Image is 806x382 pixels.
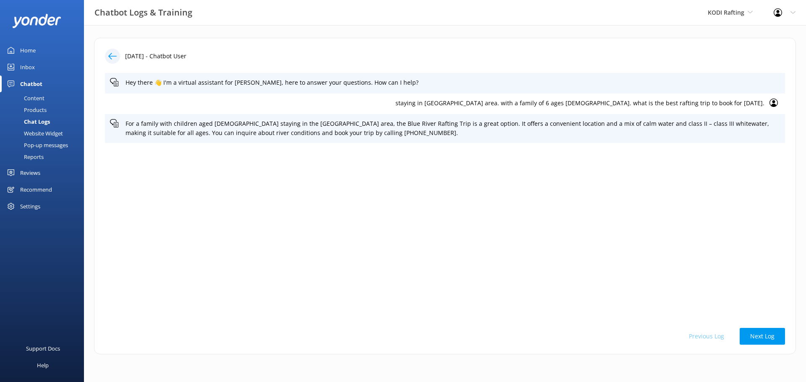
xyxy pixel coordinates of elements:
div: Settings [20,198,40,215]
span: KODI Rafting [708,8,744,16]
img: yonder-white-logo.png [13,14,61,28]
a: Content [5,92,84,104]
div: Products [5,104,47,116]
a: Products [5,104,84,116]
div: Pop-up messages [5,139,68,151]
a: Chat Logs [5,116,84,127]
a: Reports [5,151,84,163]
div: Inbox [20,59,35,75]
p: Hey there 👋 I'm a virtual assistant for [PERSON_NAME], here to answer your questions. How can I h... [126,78,780,87]
div: Website Widget [5,127,63,139]
a: Website Widget [5,127,84,139]
div: Support Docs [26,340,60,357]
a: Pop-up messages [5,139,84,151]
h3: Chatbot Logs & Training [94,6,192,19]
p: For a family with children aged [DEMOGRAPHIC_DATA] staying in the [GEOGRAPHIC_DATA] area, the Blu... [126,119,780,138]
div: Content [5,92,44,104]
div: Recommend [20,181,52,198]
p: staying in [GEOGRAPHIC_DATA] area. with a family of 6 ages [DEMOGRAPHIC_DATA]. what is the best r... [110,99,764,108]
button: Next Log [740,328,785,345]
div: Chatbot [20,75,42,92]
div: Home [20,42,36,59]
div: Reviews [20,164,40,181]
p: [DATE] - Chatbot User [125,52,186,61]
div: Reports [5,151,44,163]
div: Help [37,357,49,374]
div: Chat Logs [5,116,50,127]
